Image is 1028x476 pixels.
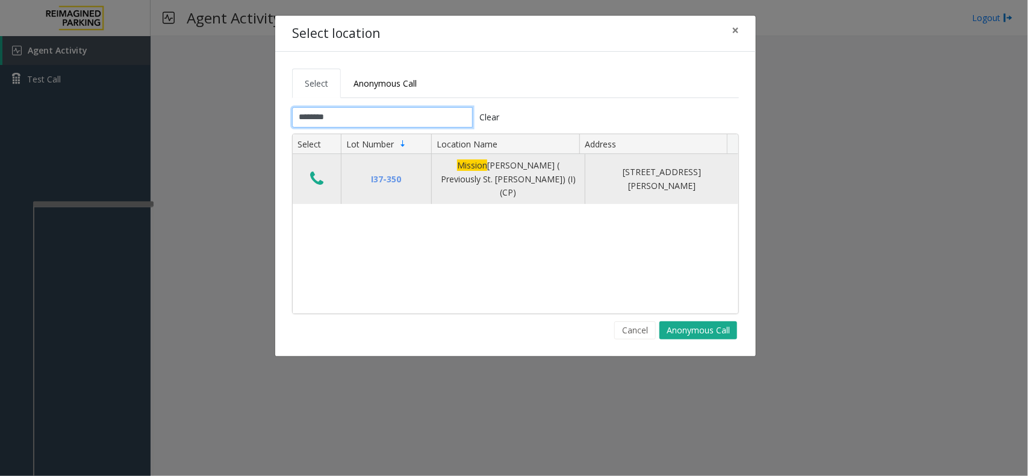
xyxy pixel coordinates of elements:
[457,159,487,171] span: Mission
[659,321,737,339] button: Anonymous Call
[398,139,408,149] span: Sortable
[346,138,394,150] span: Lot Number
[585,138,616,150] span: Address
[473,107,506,128] button: Clear
[732,22,739,39] span: ×
[437,138,497,150] span: Location Name
[305,78,328,89] span: Select
[292,24,380,43] h4: Select location
[349,173,424,186] div: I37-350
[723,16,747,45] button: Close
[354,78,417,89] span: Anonymous Call
[293,134,738,314] div: Data table
[593,165,731,193] div: [STREET_ADDRESS][PERSON_NAME]
[614,321,656,339] button: Cancel
[439,159,578,199] div: [PERSON_NAME] ( Previously St. [PERSON_NAME]) (I) (CP)
[292,69,739,98] ul: Tabs
[293,134,341,155] th: Select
